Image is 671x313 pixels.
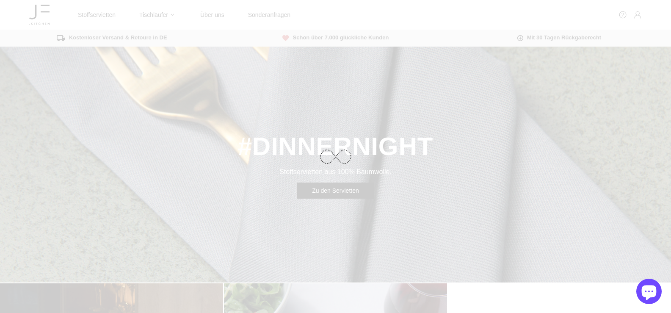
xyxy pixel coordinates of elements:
[297,183,374,199] button: Zu den Servietten
[237,130,433,163] h1: #DINNERNIGHT
[139,11,168,19] span: Tischläufer
[279,168,392,176] p: Stoffservietten aus 100% Baumwolle.
[517,34,601,42] span: Mit 30 Tagen Rückgaberecht
[29,3,50,27] a: [DOMAIN_NAME]®
[57,34,167,42] span: Kostenloser Versand & Retoure in DE
[78,11,116,19] span: Stoffservietten
[248,11,290,19] span: Sonderanfragen
[634,279,664,306] inbox-online-store-chat: Onlineshop-Chat von Shopify
[282,34,389,42] span: Schon über 7.000 glückliche Kunden
[200,11,224,19] span: Über uns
